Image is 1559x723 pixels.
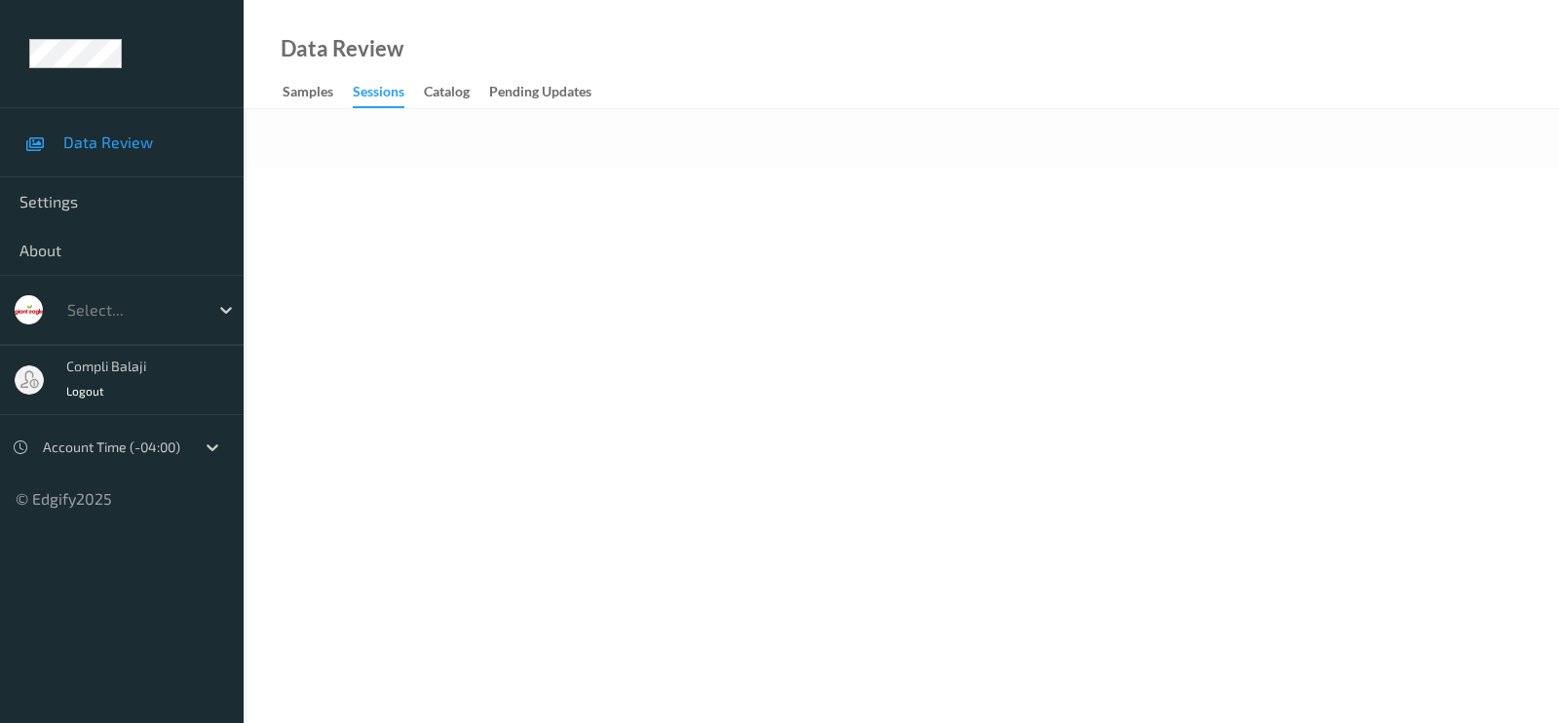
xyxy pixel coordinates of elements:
a: Sessions [353,79,424,108]
div: Data Review [281,39,403,58]
div: Catalog [424,82,470,106]
a: Pending Updates [489,79,611,106]
a: Samples [283,79,353,106]
div: Samples [283,82,333,106]
a: Catalog [424,79,489,106]
div: Pending Updates [489,82,591,106]
div: Sessions [353,82,404,108]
